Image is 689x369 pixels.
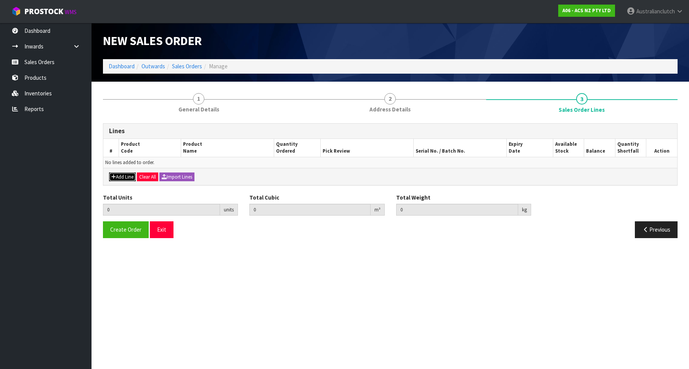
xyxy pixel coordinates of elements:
span: Manage [209,63,228,70]
th: Available Stock [553,139,584,157]
img: cube-alt.png [11,6,21,16]
a: Outwards [141,63,165,70]
div: units [220,204,238,216]
th: Quantity Shortfall [615,139,646,157]
div: kg [518,204,531,216]
span: Sales Order Lines [559,106,605,114]
span: 2 [384,93,396,105]
label: Total Cubic [249,193,279,201]
h3: Lines [109,127,671,135]
div: m³ [371,204,385,216]
button: Exit [150,221,173,238]
th: Product Name [181,139,274,157]
span: Sales Order Lines [103,118,678,243]
span: Australianclutch [636,8,675,15]
a: Dashboard [109,63,135,70]
button: Create Order [103,221,149,238]
input: Total Weight [396,204,518,216]
th: Expiry Date [507,139,553,157]
th: # [103,139,119,157]
span: Create Order [110,226,141,233]
th: Serial No. / Batch No. [413,139,506,157]
th: Quantity Ordered [274,139,320,157]
th: Balance [584,139,615,157]
label: Total Units [103,193,132,201]
button: Add Line [109,172,136,182]
th: Action [646,139,677,157]
td: No lines added to order. [103,157,677,168]
input: Total Units [103,204,220,216]
span: ProStock [24,6,63,16]
span: 1 [193,93,204,105]
span: General Details [178,105,219,113]
strong: A06 - ACS NZ PTY LTD [562,7,611,14]
button: Import Lines [159,172,194,182]
label: Total Weight [396,193,430,201]
a: Sales Orders [172,63,202,70]
span: New Sales Order [103,33,202,48]
small: WMS [65,8,77,16]
th: Product Code [119,139,181,157]
input: Total Cubic [249,204,370,216]
button: Clear All [137,172,158,182]
th: Pick Review [320,139,413,157]
span: Address Details [369,105,411,113]
button: Previous [635,221,678,238]
span: 3 [576,93,588,105]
